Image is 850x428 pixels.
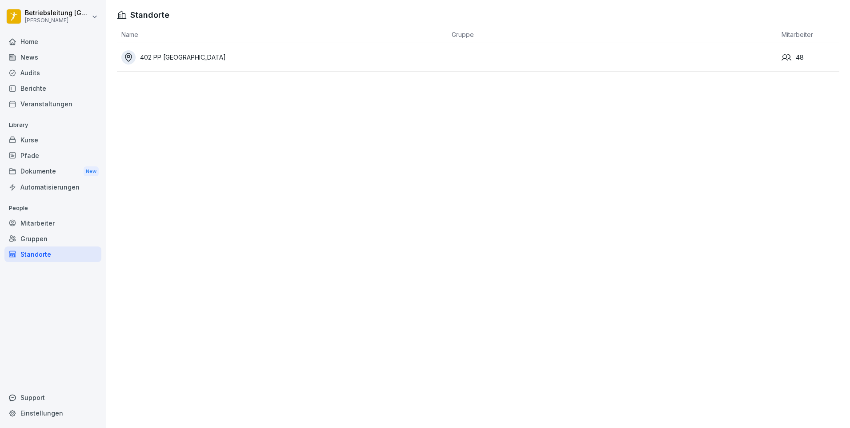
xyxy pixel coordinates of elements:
[447,26,778,43] th: Gruppe
[25,17,90,24] p: [PERSON_NAME]
[777,26,839,43] th: Mitarbeiter
[4,132,101,148] a: Kurse
[117,26,447,43] th: Name
[4,96,101,112] a: Veranstaltungen
[130,9,169,21] h1: Standorte
[4,201,101,215] p: People
[4,163,101,180] div: Dokumente
[4,246,101,262] a: Standorte
[84,166,99,177] div: New
[4,405,101,421] a: Einstellungen
[4,215,101,231] a: Mitarbeiter
[4,163,101,180] a: DokumenteNew
[121,50,447,65] a: 402 PP [GEOGRAPHIC_DATA]
[4,81,101,96] a: Berichte
[4,390,101,405] div: Support
[4,65,101,81] a: Audits
[4,34,101,49] a: Home
[4,118,101,132] p: Library
[4,179,101,195] a: Automatisierungen
[782,52,839,62] div: 48
[4,231,101,246] a: Gruppen
[25,9,90,17] p: Betriebsleitung [GEOGRAPHIC_DATA]
[4,49,101,65] a: News
[4,148,101,163] a: Pfade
